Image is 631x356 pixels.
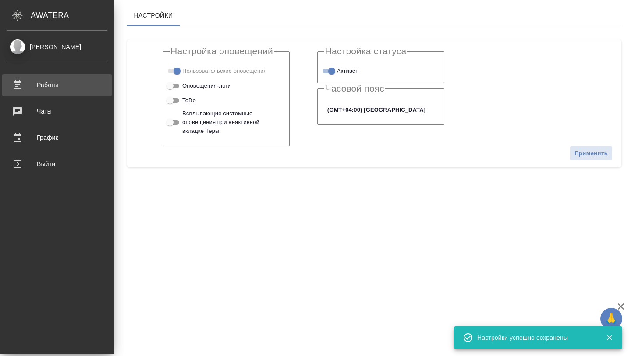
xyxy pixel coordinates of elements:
a: Работы [2,74,112,96]
span: 🙏 [604,310,619,328]
div: Чаты [7,105,107,118]
legend: Настройка статуса [324,46,408,57]
span: Пользовательские оповещения [182,67,267,75]
div: Включи, чтобы в браузере приходили включенные оповещения даже, если у тебя закрыта вкладка с Терой [170,109,283,135]
span: Применить [574,149,608,159]
a: Выйти [2,153,112,175]
button: Применить [570,146,613,161]
div: [PERSON_NAME] [7,42,107,52]
a: График [2,127,112,149]
span: Настройки [132,10,174,21]
legend: Часовой пояс [324,83,385,94]
div: Сообщения из чата о каких-либо изменениях [170,80,283,91]
button: Закрыть [600,334,618,342]
div: (GMT+04:00) [GEOGRAPHIC_DATA] [324,103,438,117]
div: Включи, если хочешь чтобы ToDo высвечивались у тебя на экране в назначенный день [170,95,283,106]
span: Оповещения-логи [182,82,231,90]
legend: Настройка оповещений [170,46,274,57]
span: ToDo [182,96,196,105]
a: Чаты [2,100,112,122]
button: 🙏 [600,308,622,330]
span: Активен [337,67,359,75]
div: График [7,131,107,144]
span: Всплывающие системные оповещения при неактивной вкладке Теры [182,109,277,135]
div: AWATERA [31,7,114,24]
div: Тэги [170,65,283,76]
div: Выйти [7,157,107,171]
div: Работы [7,78,107,92]
div: Настройки успешно сохранены [477,333,593,342]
